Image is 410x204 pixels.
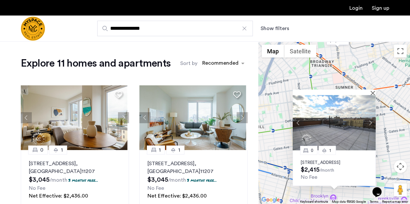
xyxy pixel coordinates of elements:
[324,33,351,47] div: $2,500
[139,112,150,123] button: Previous apartment
[21,85,127,150] img: 1997_638519001096654587.png
[262,45,284,58] button: Show street map
[139,85,246,150] img: 1997_638519002746102278.png
[372,91,376,95] button: Close
[301,175,317,180] span: No Fee
[394,183,407,196] button: Drag Pegman onto the map to open Street View
[50,177,67,183] sub: /month
[199,58,248,69] ng-select: sort-apartment
[237,112,248,123] button: Next apartment
[118,112,129,123] button: Next apartment
[332,200,366,203] span: Map data ©2025 Google
[97,21,253,36] input: Apartment Search
[382,199,408,204] a: Report a map error
[68,177,98,183] p: 3 months free...
[260,196,281,204] img: Google
[29,160,121,175] p: [STREET_ADDRESS] 11207
[29,177,50,183] span: $3,045
[260,196,281,204] a: Open this area in Google Maps (opens a new window)
[178,146,180,154] span: 1
[159,146,161,154] span: 1
[61,146,63,154] span: 1
[320,168,334,173] sub: /month
[329,148,331,152] span: 1
[21,16,45,41] a: Cazamio Logo
[21,57,170,70] h1: Explore 11 homes and apartments
[365,117,376,128] button: Next apartment
[349,5,363,11] a: Login
[372,5,389,11] a: Registration
[147,160,240,175] p: [STREET_ADDRESS] 11207
[301,160,368,165] p: [STREET_ADDRESS]
[284,45,316,58] button: Show satellite imagery
[394,45,407,58] button: Toggle fullscreen view
[300,199,328,204] button: Keyboard shortcuts
[147,177,168,183] span: $3,045
[201,59,239,69] div: Recommended
[261,25,289,32] button: Show or hide filters
[187,177,217,183] p: 3 months free...
[180,59,197,67] label: Sort by
[311,148,313,152] span: 0
[29,186,45,191] span: No Fee
[370,199,378,204] a: Terms (opens in new tab)
[168,177,186,183] sub: /month
[40,146,43,154] span: 0
[293,117,304,128] button: Previous apartment
[394,160,407,173] button: Map camera controls
[293,95,376,150] img: Apartment photo
[370,178,391,198] iframe: chat widget
[21,16,45,41] img: logo
[147,186,164,191] span: No Fee
[29,193,88,199] span: Net Effective: $2,436.00
[301,166,320,173] span: $2,415
[147,193,207,199] span: Net Effective: $2,436.00
[21,112,32,123] button: Previous apartment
